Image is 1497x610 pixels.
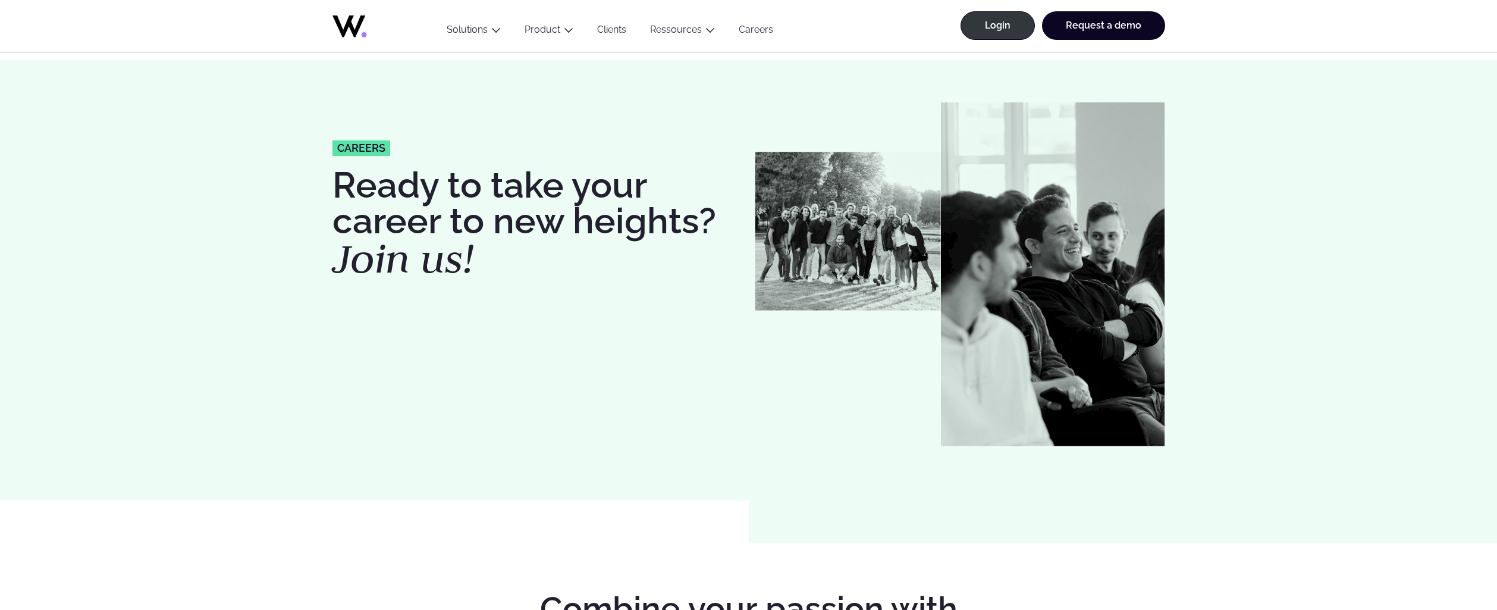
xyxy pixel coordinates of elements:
button: Product [513,24,585,40]
a: Login [961,11,1035,40]
span: careers [337,143,385,154]
button: Ressources [638,24,727,40]
a: Careers [727,24,785,40]
em: Join us! [332,232,474,284]
a: Request a demo [1042,11,1165,40]
a: Clients [585,24,638,40]
a: Product [525,24,560,35]
a: Ressources [650,24,702,35]
h1: Ready to take your career to new heights? [332,167,743,279]
button: Solutions [435,24,513,40]
img: Whozzies-Team-Revenue [755,152,941,311]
